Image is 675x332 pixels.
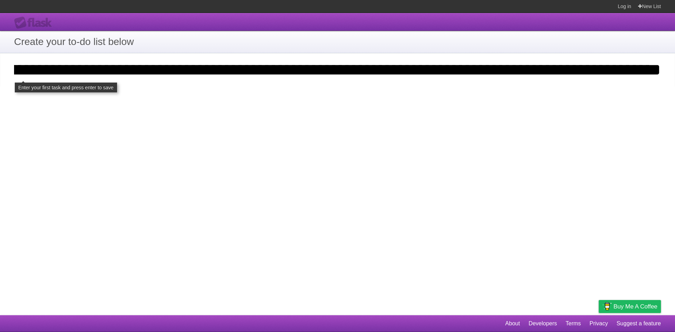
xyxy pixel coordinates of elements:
[613,300,657,313] span: Buy me a coffee
[617,317,661,330] a: Suggest a feature
[528,317,557,330] a: Developers
[505,317,520,330] a: About
[14,17,56,29] div: Flask
[590,317,608,330] a: Privacy
[599,300,661,313] a: Buy me a coffee
[14,34,661,49] h1: Create your to-do list below
[602,300,612,312] img: Buy me a coffee
[566,317,581,330] a: Terms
